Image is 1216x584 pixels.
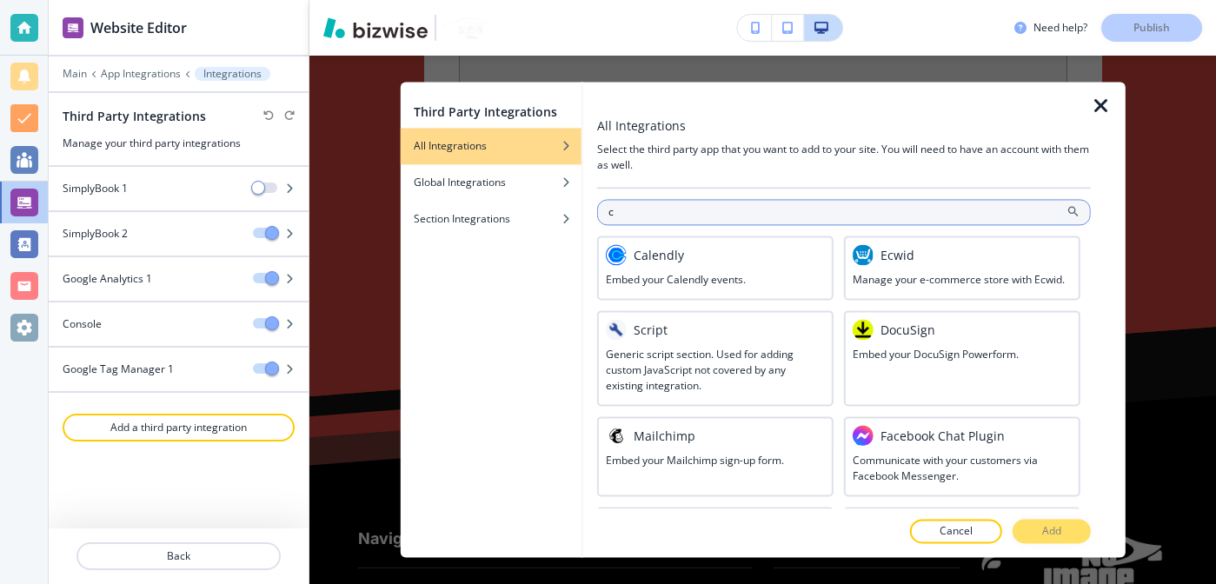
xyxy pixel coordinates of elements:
h4: Google Tag Manager 1 [63,362,174,377]
img: ECWID [853,244,874,265]
h4: Section Integrations [414,211,510,227]
div: DOCUSIGNDocuSignEmbed your DocuSign Powerform. [844,310,1080,406]
button: Section Integrations [400,201,581,237]
button: Global Integrations [400,164,581,201]
div: CALENDLYCalendlyEmbed your Calendly events. [597,236,834,300]
div: Google Tag Manager 1 [49,348,309,393]
button: Main [63,68,87,80]
button: All Integrations [400,128,581,164]
h3: Need help? [1033,20,1087,36]
div: Google Analytics 1 [49,257,309,302]
img: Bizwise Logo [323,17,428,38]
button: App Integrations [101,68,181,80]
h4: SimplyBook 2 [63,226,128,242]
p: Integrations [203,68,262,80]
div: MAILCHIMPMailchimpEmbed your Mailchimp sign-up form. [597,416,834,496]
div: Console [49,302,309,348]
div: SCRIPT_SECTIONScriptGeneric script section. Used for adding custom JavaScript not covered by any ... [597,310,834,406]
h3: DocuSign [880,321,935,339]
h3: Embed your DocuSign Powerform. [853,347,1019,362]
h3: Manage your e-commerce store with Ecwid. [853,272,1065,288]
h3: Embed your Mailchimp sign-up form. [606,453,784,468]
h3: Ecwid [880,246,914,264]
p: Add a third party integration [64,420,293,435]
h4: SimplyBook 1 [63,181,128,196]
img: editor icon [63,17,83,38]
h3: All Integrations [597,116,686,135]
h4: All Integrations [414,138,487,154]
button: Back [76,542,281,570]
img: FACEBOOK_MESSENGER [853,425,874,446]
div: SimplyBook 1 [49,167,309,212]
h2: Third Party Integrations [414,103,557,121]
h4: Global Integrations [414,175,506,190]
h3: Calendly [634,246,684,264]
p: Cancel [940,524,973,540]
h4: Console [63,316,102,332]
div: SimplyBook 2 [49,212,309,257]
h3: Script [634,321,668,339]
img: CALENDLY [606,244,627,265]
h3: Facebook Chat Plugin [880,427,1005,445]
h2: Third Party Integrations [63,107,206,125]
h3: Generic script section. Used for adding custom JavaScript not covered by any existing integration. [606,347,825,394]
img: Your Logo [443,17,490,38]
h4: Google Analytics 1 [63,271,152,287]
button: Integrations [195,67,270,81]
h4: Select the third party app that you want to add to your site. You will need to have an account wi... [597,142,1091,173]
h2: Website Editor [90,17,187,38]
h3: Mailchimp [634,427,695,445]
h3: Communicate with your customers via Facebook Messenger. [853,453,1072,484]
img: MAILCHIMP [606,425,627,446]
p: Back [78,548,279,564]
div: ECWIDEcwidManage your e-commerce store with Ecwid. [844,236,1080,300]
input: Search for an integration [597,199,1091,225]
div: FACEBOOK_MESSENGERFacebook Chat PluginCommunicate with your customers via Facebook Messenger. [844,416,1080,496]
button: Add a third party integration [63,414,295,441]
img: SCRIPT_SECTION [606,319,627,340]
button: Cancel [910,520,1002,544]
img: DOCUSIGN [853,319,874,340]
h3: Embed your Calendly events. [606,272,746,288]
h3: Manage your third party integrations [63,136,295,151]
